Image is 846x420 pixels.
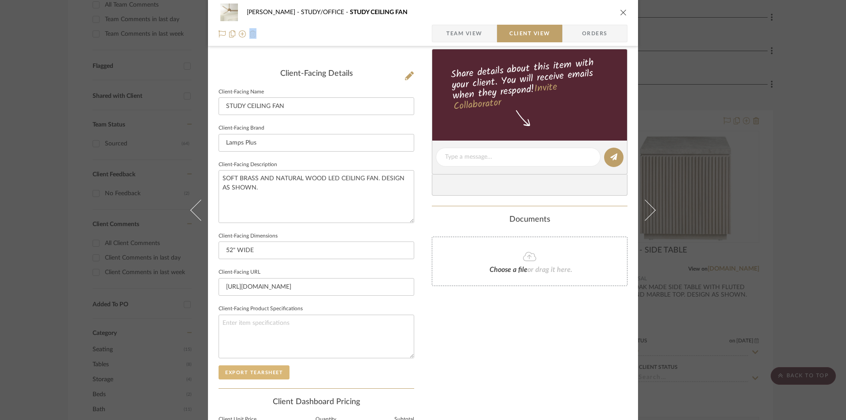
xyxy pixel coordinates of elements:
[219,163,277,167] label: Client-Facing Description
[219,242,414,259] input: Enter item dimensions
[219,97,414,115] input: Enter Client-Facing Item Name
[572,25,617,42] span: Orders
[446,25,482,42] span: Team View
[249,30,256,37] img: Remove from project
[219,398,414,407] div: Client Dashboard Pricing
[219,134,414,152] input: Enter Client-Facing Brand
[219,4,240,21] img: 27935c44-cd83-4aad-a7b0-34055f979b4e_48x40.jpg
[219,126,264,130] label: Client-Facing Brand
[219,365,289,379] button: Export Tearsheet
[219,90,264,94] label: Client-Facing Name
[620,8,627,16] button: close
[219,69,414,79] div: Client-Facing Details
[431,55,629,114] div: Share details about this item with your client. You will receive emails when they respond!
[527,266,572,273] span: or drag it here.
[219,270,260,275] label: Client-Facing URL
[490,266,527,273] span: Choose a file
[219,234,278,238] label: Client-Facing Dimensions
[219,307,303,311] label: Client-Facing Product Specifications
[247,9,301,15] span: [PERSON_NAME]
[301,9,350,15] span: STUDY/OFFICE
[219,278,414,296] input: Enter item URL
[350,9,408,15] span: STUDY CEILING FAN
[432,215,627,225] div: Documents
[509,25,550,42] span: Client View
